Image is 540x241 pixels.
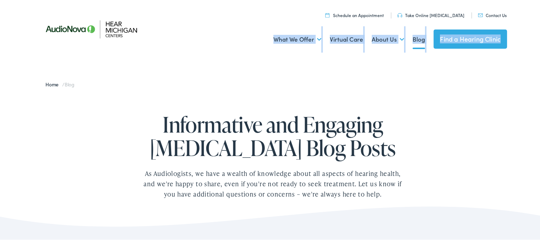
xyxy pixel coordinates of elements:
[325,11,384,17] a: Schedule an Appointment
[478,11,507,17] a: Contact Us
[478,12,483,16] img: utility icon
[325,12,329,16] img: utility icon
[433,28,507,48] a: Find a Hearing Clinic
[397,12,402,16] img: utility icon
[45,80,62,87] a: Home
[45,80,75,87] span: /
[372,25,404,52] a: About Us
[413,25,425,52] a: Blog
[65,80,75,87] span: Blog
[397,11,464,17] a: Take Online [MEDICAL_DATA]
[120,112,425,159] h1: Informative and Engaging [MEDICAL_DATA] Blog Posts
[273,25,321,52] a: What We Offer
[330,25,363,52] a: Virtual Care
[141,167,404,198] div: As Audiologists, we have a wealth of knowledge about all aspects of hearing health, and we're hap...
